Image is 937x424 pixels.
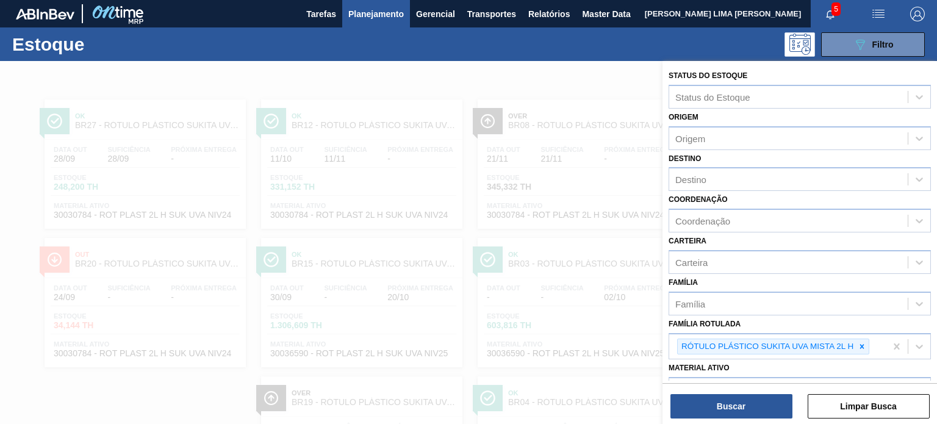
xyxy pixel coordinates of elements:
[528,7,570,21] span: Relatórios
[669,71,747,80] label: Status do Estoque
[675,257,708,267] div: Carteira
[675,298,705,309] div: Família
[872,40,894,49] span: Filtro
[669,364,730,372] label: Material ativo
[306,7,336,21] span: Tarefas
[821,32,925,57] button: Filtro
[675,133,705,143] div: Origem
[669,154,701,163] label: Destino
[582,7,630,21] span: Master Data
[669,195,728,204] label: Coordenação
[416,7,455,21] span: Gerencial
[910,7,925,21] img: Logout
[669,278,698,287] label: Família
[675,174,706,185] div: Destino
[12,37,187,51] h1: Estoque
[675,92,750,102] div: Status do Estoque
[669,320,741,328] label: Família Rotulada
[669,113,698,121] label: Origem
[467,7,516,21] span: Transportes
[675,216,730,226] div: Coordenação
[871,7,886,21] img: userActions
[831,2,841,16] span: 5
[348,7,404,21] span: Planejamento
[678,339,855,354] div: RÓTULO PLÁSTICO SUKITA UVA MISTA 2L H
[784,32,815,57] div: Pogramando: nenhum usuário selecionado
[811,5,850,23] button: Notificações
[16,9,74,20] img: TNhmsLtSVTkK8tSr43FrP2fwEKptu5GPRR3wAAAABJRU5ErkJggg==
[669,237,706,245] label: Carteira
